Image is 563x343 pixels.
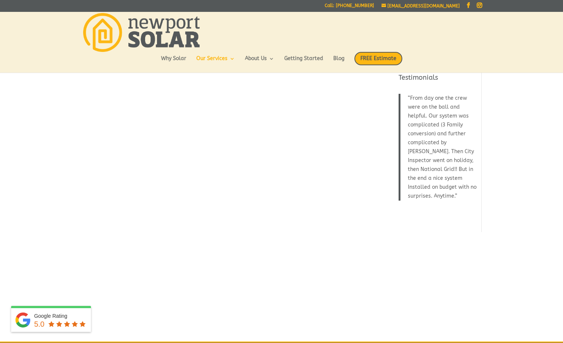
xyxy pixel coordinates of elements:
a: Blog [333,56,344,69]
a: FREE Estimate [354,52,402,73]
a: Our Services [196,56,235,69]
span: FREE Estimate [354,52,402,65]
h4: Testimonials [399,73,477,86]
a: About Us [245,56,274,69]
span: 5.0 [34,320,45,328]
div: Google Rating [34,312,87,320]
a: [EMAIL_ADDRESS][DOMAIN_NAME] [382,3,460,9]
a: Call: [PHONE_NUMBER] [325,3,374,11]
img: Newport Solar | Solar Energy Optimized. [83,13,200,52]
span: From day one the crew were on the ball and helpful. Our system was complicated (3 Family conversi... [408,95,477,199]
a: Why Solar [161,56,186,69]
a: Getting Started [284,56,323,69]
